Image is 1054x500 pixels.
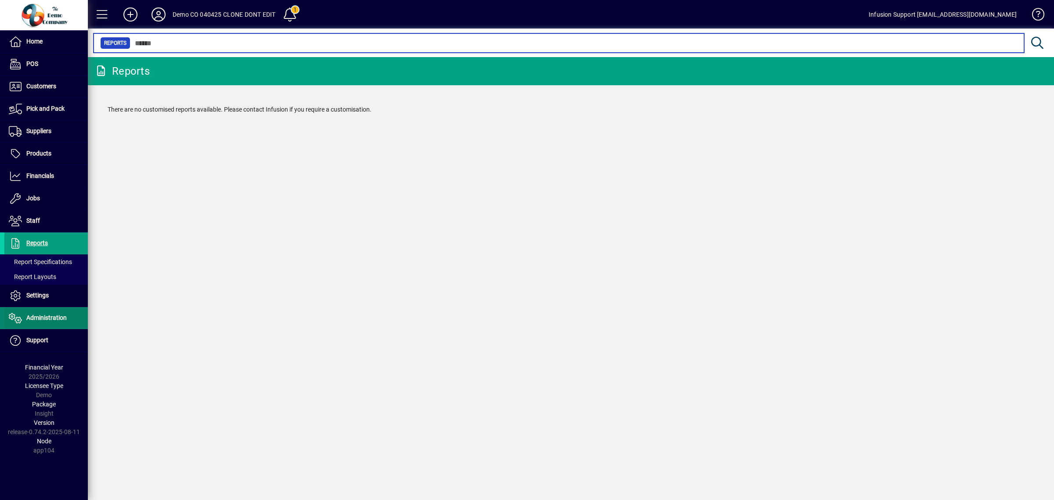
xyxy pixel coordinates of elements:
span: Licensee Type [25,382,63,389]
span: POS [26,60,38,67]
span: Financial Year [25,364,63,371]
a: Customers [4,76,88,98]
a: Staff [4,210,88,232]
span: Reports [26,239,48,246]
span: Report Layouts [9,273,56,280]
a: Administration [4,307,88,329]
a: Support [4,330,88,351]
a: Settings [4,285,88,307]
span: Pick and Pack [26,105,65,112]
a: Home [4,31,88,53]
span: Financials [26,172,54,179]
span: Products [26,150,51,157]
a: Report Specifications [4,254,88,269]
a: Jobs [4,188,88,210]
span: Home [26,38,43,45]
span: Report Specifications [9,258,72,265]
span: Jobs [26,195,40,202]
a: Financials [4,165,88,187]
div: There are no customised reports available. Please contact Infusion if you require a customisation. [99,96,1043,123]
span: Suppliers [26,127,51,134]
span: Support [26,337,48,344]
span: Settings [26,292,49,299]
a: Suppliers [4,120,88,142]
span: Reports [104,39,126,47]
a: Pick and Pack [4,98,88,120]
a: POS [4,53,88,75]
span: Node [37,438,51,445]
span: Customers [26,83,56,90]
button: Profile [144,7,173,22]
div: Infusion Support [EMAIL_ADDRESS][DOMAIN_NAME] [869,7,1017,22]
button: Add [116,7,144,22]
a: Knowledge Base [1025,2,1043,30]
a: Products [4,143,88,165]
div: Reports [94,64,150,78]
span: Version [34,419,54,426]
span: Package [32,401,56,408]
span: Administration [26,314,67,321]
div: Demo CO 040425 CLONE DONT EDIT [173,7,275,22]
a: Report Layouts [4,269,88,284]
span: Staff [26,217,40,224]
